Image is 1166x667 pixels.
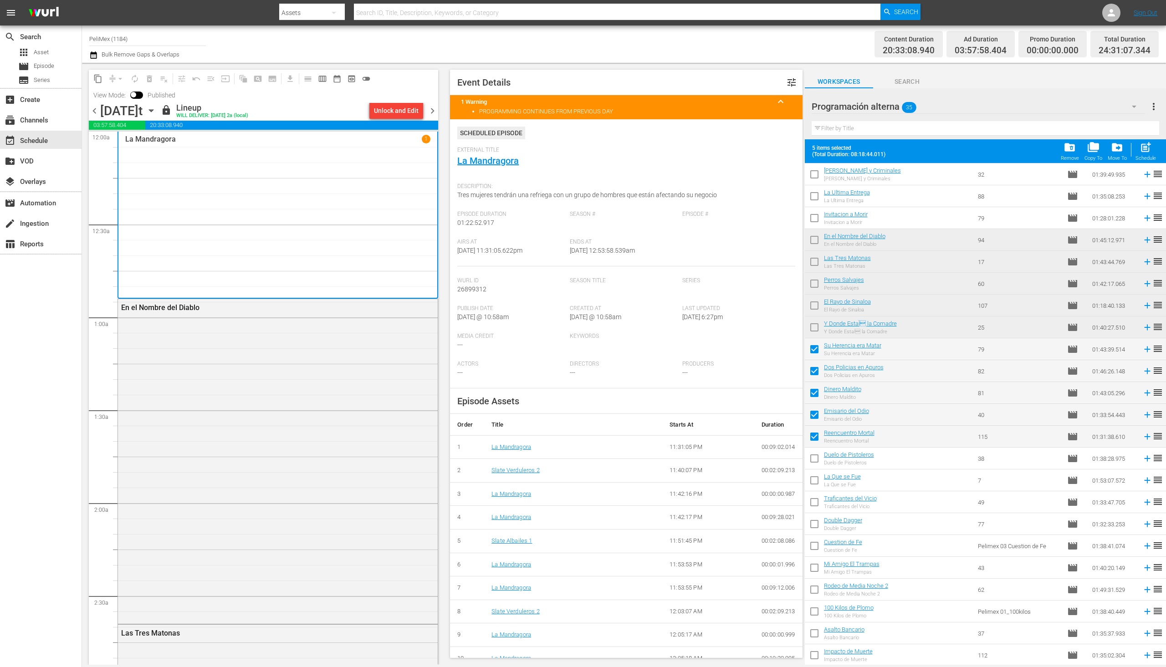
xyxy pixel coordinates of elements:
span: reorder [1152,256,1163,267]
div: Content Duration [883,33,935,46]
a: Dos Policias en Apuros [824,364,884,371]
span: Episode [1067,431,1078,442]
div: Copy To [1084,155,1102,161]
div: Promo Duration [1027,33,1079,46]
span: [DATE] 6:27pm [682,313,723,321]
button: Move To [1105,138,1130,164]
td: 5 [450,529,484,553]
div: Lineup [176,103,248,113]
span: reorder [1152,409,1163,420]
span: Automation [5,198,15,209]
span: --- [457,369,463,376]
td: 01:38:28.975 [1089,448,1139,469]
span: 20:33:08.940 [145,121,438,130]
a: 100 Kilos de Plomo [824,604,874,611]
a: Traficantes del Vicio [824,495,877,502]
span: Wurl Id [457,277,565,285]
span: Directors [570,361,678,368]
div: Schedule [1135,155,1156,161]
div: Ad Duration [955,33,1007,46]
span: --- [682,369,688,376]
td: 2 [450,459,484,483]
p: La Mandragora [125,135,176,143]
span: Overlays [5,176,15,187]
button: tune [781,71,803,93]
span: [DATE] @ 10:58am [570,313,621,321]
div: El Rayo de Sinaloa [824,307,871,313]
div: Move To [1108,155,1127,161]
svg: Add to Schedule [1142,432,1152,442]
span: Episode # [682,211,790,218]
a: La Mandragora [491,490,531,497]
span: chevron_left [89,105,100,117]
a: Reencuentro Mortal [824,429,874,436]
span: keyboard_arrow_up [775,96,786,107]
a: Dinero Maldito [824,386,861,392]
span: Create [5,94,15,105]
svg: Add to Schedule [1142,191,1152,201]
div: Dinero Maldito [824,394,861,400]
td: 01:39:49.935 [1089,163,1139,185]
span: Episode [1067,366,1078,377]
span: reorder [1152,562,1163,573]
td: 40 [974,404,1063,426]
svg: Add to Schedule [1142,410,1152,420]
span: reorder [1152,212,1163,223]
svg: Add to Schedule [1142,213,1152,223]
svg: Add to Schedule [1142,519,1152,529]
td: 01:33:47.705 [1089,491,1139,513]
a: Slate Verduleros 2 [491,608,540,615]
span: preview_outlined [347,74,356,83]
img: ans4CAIJ8jUAAAAAAAAAAAAAAAAAAAAAAAAgQb4GAAAAAAAAAAAAAAAAAAAAAAAAJMjXAAAAAAAAAAAAAAAAAAAAAAAAgAT5G... [22,2,66,24]
td: 01:43:39.514 [1089,338,1139,360]
td: 6 [450,553,484,576]
div: Emisario del Odio [824,416,869,422]
span: reorder [1152,321,1163,332]
span: subtitles [18,75,29,86]
td: 01:43:05.296 [1089,382,1139,404]
div: Reencuentro Mortal [824,438,874,444]
button: Search [880,4,921,20]
span: VOD [5,156,15,167]
svg: Add to Schedule [1142,235,1152,245]
td: 01:18:40.133 [1089,295,1139,316]
svg: Add to Schedule [1142,585,1152,595]
div: Dos Policias en Apuros [824,372,884,378]
td: 3 [450,482,484,506]
span: Search [5,31,15,42]
span: Created At [570,305,678,312]
span: Airs At [457,239,565,246]
td: 17 [974,251,1063,273]
td: 00:02:09.213 [754,600,803,623]
span: Episode [1067,453,1078,464]
span: --- [570,369,575,376]
span: Toggle to switch from Published to Draft view. [130,92,137,98]
div: Programación alterna [812,94,1146,119]
span: menu [5,7,16,18]
a: Emisario del Odio [824,407,869,414]
span: Remove Gaps & Overlaps [105,71,128,86]
td: 01:38:40.449 [1089,601,1139,622]
td: 00:09:02.014 [754,435,803,459]
span: Keywords [570,333,678,340]
div: Su Herencia era Matar [824,351,881,356]
td: 25 [974,316,1063,338]
span: 26899312 [457,285,486,293]
span: Episode [1067,584,1078,595]
div: Double Dagger [824,525,862,531]
td: 11:42:16 PM [662,482,754,506]
span: Episode [1067,322,1078,333]
td: 79 [974,207,1063,229]
span: reorder [1152,300,1163,311]
span: Ends At [570,239,678,246]
a: Rodeo de Media Noche 2 [824,582,888,589]
span: Description: [457,183,790,190]
span: Search [873,76,941,87]
div: En el Nombre del Diablo [824,241,885,247]
td: 01:32:33.253 [1089,513,1139,535]
td: 7 [974,469,1063,491]
span: Copy Item To Workspace [1082,138,1105,164]
svg: Add to Schedule [1142,344,1152,354]
td: 01:40:20.149 [1089,557,1139,579]
td: 01:28:01.228 [1089,207,1139,229]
